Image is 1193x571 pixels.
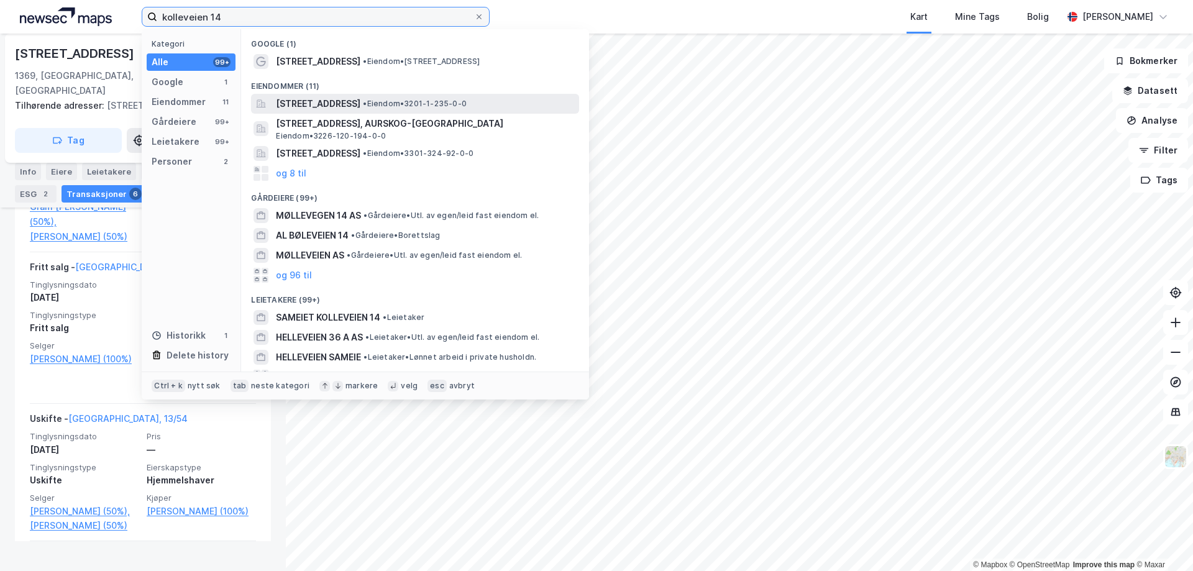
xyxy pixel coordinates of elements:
div: 1 [221,77,231,87]
div: Personer [152,154,192,169]
div: Datasett [141,163,188,180]
span: Gårdeiere • Utl. av egen/leid fast eiendom el. [363,211,539,221]
span: Leietaker [383,313,424,322]
div: Hjemmelshaver [147,473,256,488]
span: Tinglysningstype [30,310,139,321]
span: Gårdeiere • Utl. av egen/leid fast eiendom el. [347,250,522,260]
div: Historikk [152,328,206,343]
div: tab [231,380,249,392]
span: Eiendom • 3226-120-194-0-0 [276,131,386,141]
div: Google [152,75,183,89]
span: [STREET_ADDRESS] [276,96,360,111]
div: [DATE] [30,290,139,305]
iframe: Chat Widget [1131,511,1193,571]
div: Ctrl + k [152,380,185,392]
div: nytt søk [188,381,221,391]
img: Z [1164,445,1187,468]
button: Bokmerker [1104,48,1188,73]
div: Transaksjoner [62,185,147,203]
div: Uskifte - [30,411,188,431]
span: • [363,211,367,220]
div: Fritt salg - [30,260,194,280]
a: [PERSON_NAME] (50%) [30,229,139,244]
div: Kategori [152,39,235,48]
span: SAMEIET KOLLEVEIEN 14 [276,310,380,325]
div: [STREET_ADDRESS] [15,98,261,113]
span: • [351,231,355,240]
button: og 8 til [276,166,306,181]
div: — [147,442,256,457]
span: [STREET_ADDRESS], AURSKOG-[GEOGRAPHIC_DATA] [276,116,574,131]
span: Eierskapstype [147,462,256,473]
a: Mapbox [973,560,1007,569]
span: Eiendom • 3201-1-235-0-0 [363,99,467,109]
span: Eiendom • [STREET_ADDRESS] [363,57,480,66]
div: markere [345,381,378,391]
a: [PERSON_NAME] (100%) [147,504,256,519]
div: [DATE] [30,442,139,457]
div: Eiere [46,163,77,180]
span: Selger [30,340,139,351]
span: Tinglysningstype [30,462,139,473]
span: AL BØLEVEIEN 14 [276,228,349,243]
div: Delete history [167,348,229,363]
span: [STREET_ADDRESS] [276,146,360,161]
div: Alle [152,55,168,70]
input: Søk på adresse, matrikkel, gårdeiere, leietakere eller personer [157,7,474,26]
a: [PERSON_NAME] (50%), [30,504,139,519]
div: Eiendommer [152,94,206,109]
div: 6 [129,188,142,200]
button: Analyse [1116,108,1188,133]
div: Mine Tags [955,9,1000,24]
span: Tinglysningsdato [30,431,139,442]
div: Bolig [1027,9,1049,24]
div: 1369, [GEOGRAPHIC_DATA], [GEOGRAPHIC_DATA] [15,68,176,98]
div: Gårdeiere (99+) [241,183,589,206]
button: og 96 til [276,268,312,283]
span: Kjøper [147,493,256,503]
div: [PERSON_NAME] [1082,9,1153,24]
span: Selger [30,493,139,503]
button: Datasett [1112,78,1188,103]
div: 1 [221,331,231,340]
a: [PERSON_NAME] (50%) [30,518,139,533]
span: HELLEVEIEN SAMEIE [276,350,361,365]
div: Gårdeiere [152,114,196,129]
span: Leietaker • Lønnet arbeid i private husholdn. [363,352,536,362]
span: MØLLEVEIEN AS [276,248,344,263]
button: Tags [1130,168,1188,193]
div: [STREET_ADDRESS] [15,43,137,63]
span: • [363,57,367,66]
div: avbryt [449,381,475,391]
div: Google (1) [241,29,589,52]
a: [GEOGRAPHIC_DATA], 13/54 [75,262,194,272]
button: Tag [15,128,122,153]
span: • [363,99,367,108]
div: Leietakere [152,134,199,149]
span: Tinglysningsdato [30,280,139,290]
span: Eiendom • 3301-324-92-0-0 [363,148,473,158]
span: Gårdeiere • Borettslag [351,231,440,240]
div: esc [427,380,447,392]
div: Eiendommer (11) [241,71,589,94]
button: Filter [1128,138,1188,163]
div: 11 [221,97,231,107]
img: logo.a4113a55bc3d86da70a041830d287a7e.svg [20,7,112,26]
div: 99+ [213,117,231,127]
a: OpenStreetMap [1010,560,1070,569]
span: Leietaker • Utl. av egen/leid fast eiendom el. [365,332,539,342]
span: • [365,332,369,342]
div: Leietakere [82,163,136,180]
div: ESG [15,185,57,203]
span: HELLEVEIEN 36 A AS [276,330,363,345]
div: neste kategori [251,381,309,391]
div: 2 [221,157,231,167]
div: Kart [910,9,928,24]
div: 99+ [213,57,231,67]
span: • [383,313,386,322]
div: 2 [39,188,52,200]
span: • [363,148,367,158]
div: Kontrollprogram for chat [1131,511,1193,571]
a: [GEOGRAPHIC_DATA], 13/54 [68,413,188,424]
div: velg [401,381,418,391]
